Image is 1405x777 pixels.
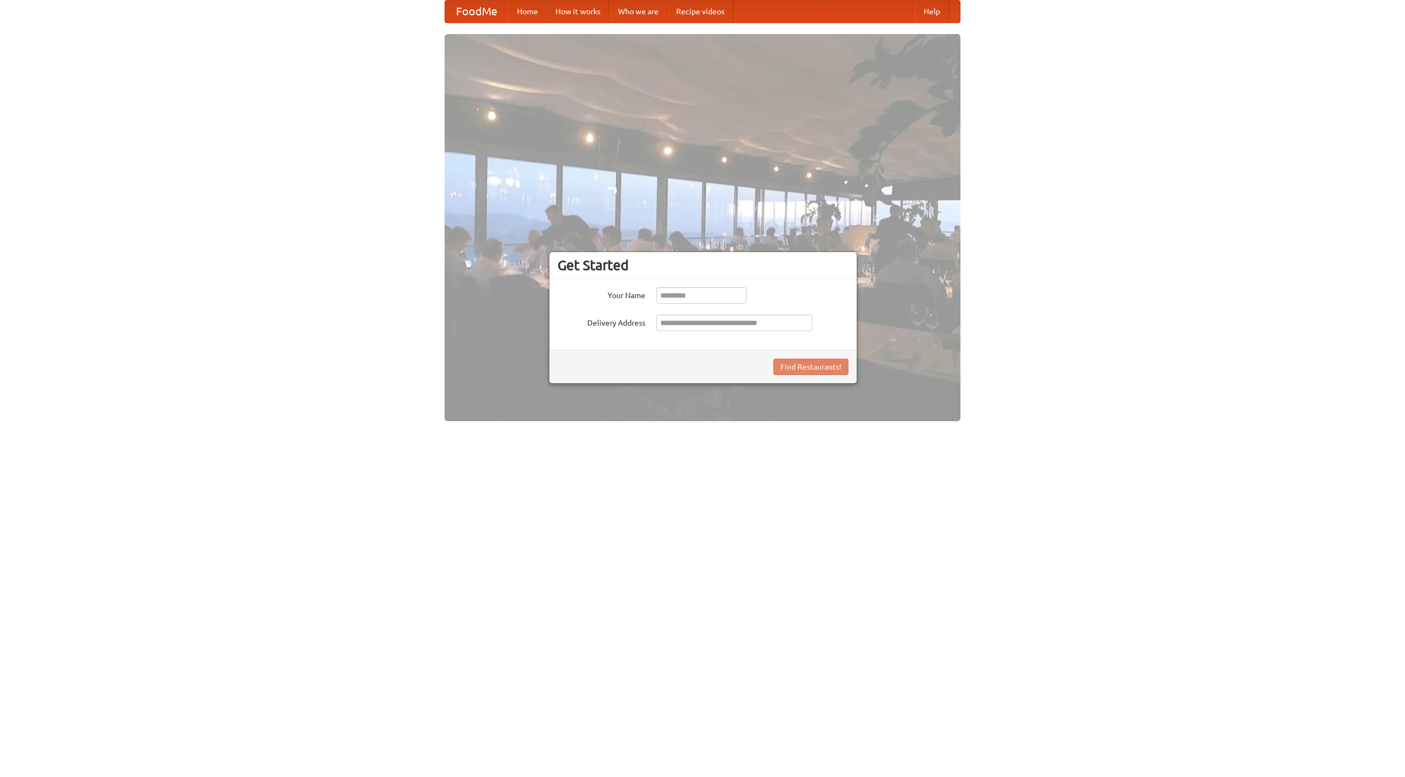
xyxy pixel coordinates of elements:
a: Who we are [609,1,667,23]
a: How it works [547,1,609,23]
a: FoodMe [445,1,508,23]
label: Your Name [558,287,645,301]
a: Home [508,1,547,23]
button: Find Restaurants! [773,359,848,375]
a: Recipe videos [667,1,733,23]
a: Help [915,1,949,23]
h3: Get Started [558,257,848,273]
label: Delivery Address [558,315,645,328]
